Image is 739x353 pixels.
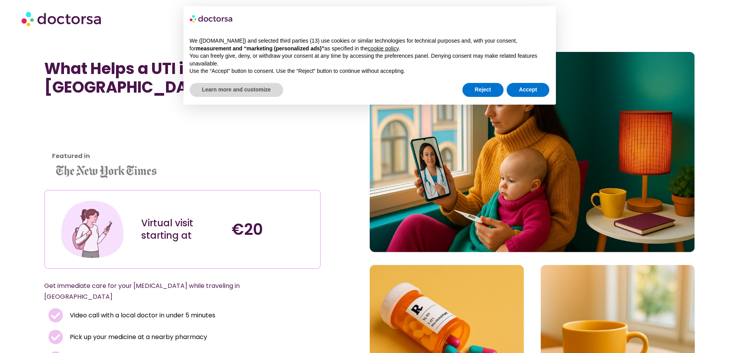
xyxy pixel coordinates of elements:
p: Use the “Accept” button to consent. Use the “Reject” button to continue without accepting. [190,67,550,75]
span: Video call with a local doctor in under 5 minutes [68,310,215,321]
span: Pick up your medicine at a nearby pharmacy [68,332,207,343]
strong: Featured in [52,152,90,160]
img: logo [190,12,233,25]
p: Get immediate care for your [MEDICAL_DATA] while traveling in [GEOGRAPHIC_DATA] [44,281,302,302]
p: We ([DOMAIN_NAME]) and selected third parties (13) use cookies or similar technologies for techni... [190,37,550,52]
p: You can freely give, deny, or withdraw your consent at any time by accessing the preferences pane... [190,52,550,67]
button: Accept [507,83,550,97]
img: Illustration depicting a young woman in a casual outfit, engaged with her smartphone. She has a p... [59,196,125,262]
iframe: Customer reviews powered by Trustpilot [48,108,118,166]
button: Learn more and customize [190,83,283,97]
a: cookie policy [368,45,398,52]
h4: €20 [232,220,314,239]
h1: What Helps a UTI in [GEOGRAPHIC_DATA] [44,59,320,96]
strong: measurement and “marketing (personalized ads)” [196,45,324,52]
button: Reject [462,83,504,97]
div: Virtual visit starting at [141,217,224,242]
